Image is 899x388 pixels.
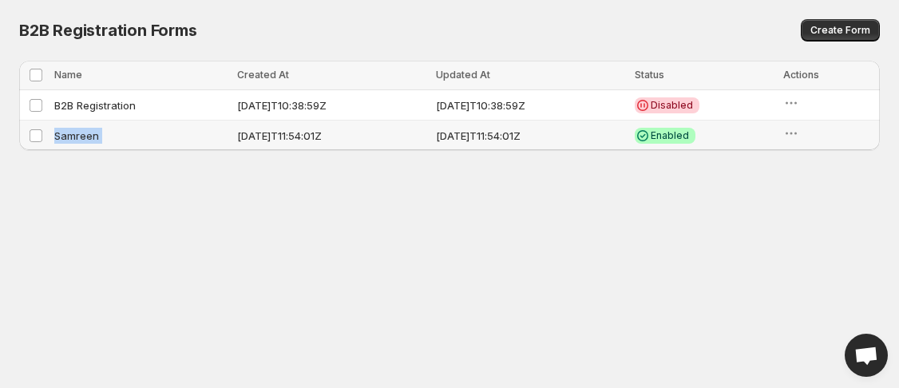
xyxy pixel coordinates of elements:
td: [DATE]T11:54:01Z [431,121,630,151]
td: [DATE]T10:38:59Z [232,90,431,121]
span: Create Form [810,24,870,37]
td: Samreen [50,121,232,151]
span: Name [54,69,82,81]
span: Status [635,69,664,81]
button: Create Form [801,19,880,42]
td: [DATE]T10:38:59Z [431,90,630,121]
td: B2B Registration [50,90,232,121]
span: Created At [237,69,289,81]
span: B2B Registration Forms [19,21,197,40]
td: [DATE]T11:54:01Z [232,121,431,151]
div: Open chat [845,334,888,377]
span: Enabled [651,129,689,142]
span: Updated At [436,69,490,81]
span: Actions [783,69,819,81]
span: Disabled [651,99,693,112]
